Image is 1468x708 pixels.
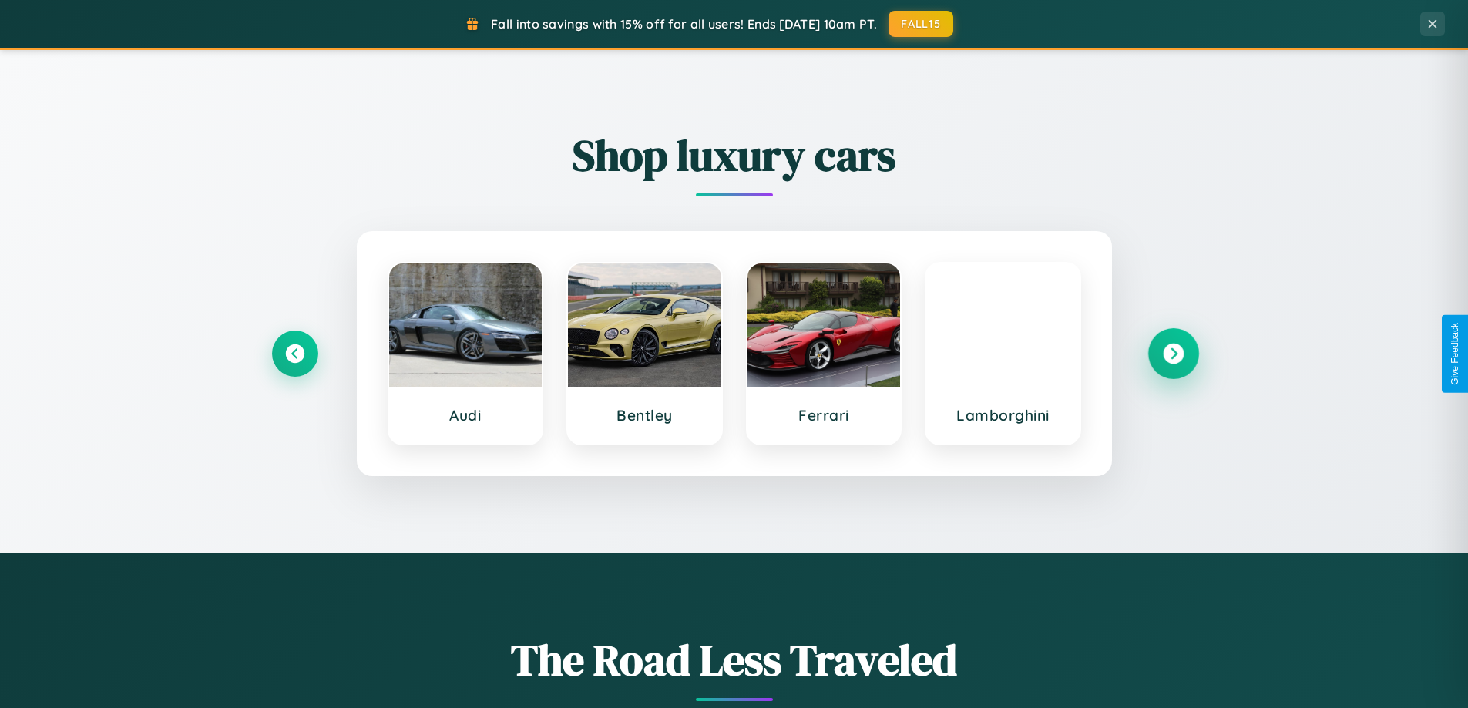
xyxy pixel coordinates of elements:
[272,126,1197,185] h2: Shop luxury cars
[405,406,527,424] h3: Audi
[889,11,953,37] button: FALL15
[763,406,885,424] h3: Ferrari
[942,406,1064,424] h3: Lamborghini
[1450,323,1460,385] div: Give Feedback
[491,16,877,32] span: Fall into savings with 15% off for all users! Ends [DATE] 10am PT.
[583,406,706,424] h3: Bentley
[272,630,1197,690] h1: The Road Less Traveled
